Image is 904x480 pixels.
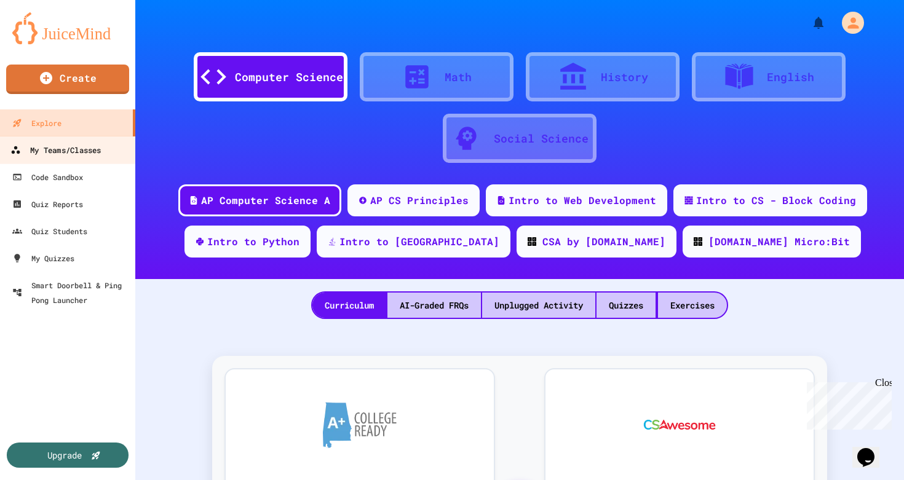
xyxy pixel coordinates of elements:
div: AP Computer Science A [201,193,330,208]
div: AI-Graded FRQs [387,293,481,318]
div: Quiz Students [12,224,87,238]
div: Intro to Python [207,234,299,249]
div: Intro to CS - Block Coding [696,193,856,208]
div: My Teams/Classes [10,143,101,158]
div: Social Science [494,130,589,147]
div: Quiz Reports [12,197,83,211]
div: Upgrade [47,449,82,462]
iframe: chat widget [852,431,892,468]
div: Code Sandbox [12,170,83,184]
div: My Quizzes [12,251,74,266]
img: CODE_logo_RGB.png [694,237,702,246]
div: Intro to [GEOGRAPHIC_DATA] [339,234,499,249]
div: AP CS Principles [370,193,469,208]
div: English [767,69,814,85]
div: Chat with us now!Close [5,5,85,78]
img: CODE_logo_RGB.png [528,237,536,246]
div: My Notifications [788,12,829,33]
div: Explore [12,116,61,130]
img: A+ College Ready [323,402,397,448]
img: CS Awesome [632,388,728,462]
a: Create [6,65,129,94]
div: Smart Doorbell & Ping Pong Launcher [12,278,130,307]
div: My Account [829,9,867,37]
div: Unplugged Activity [482,293,595,318]
div: Exercises [658,293,727,318]
div: CSA by [DOMAIN_NAME] [542,234,665,249]
div: Intro to Web Development [509,193,656,208]
div: Quizzes [597,293,656,318]
div: Curriculum [312,293,386,318]
img: logo-orange.svg [12,12,123,44]
div: [DOMAIN_NAME] Micro:Bit [708,234,850,249]
iframe: chat widget [802,377,892,430]
div: Math [445,69,472,85]
div: Computer Science [235,69,343,85]
div: History [601,69,648,85]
